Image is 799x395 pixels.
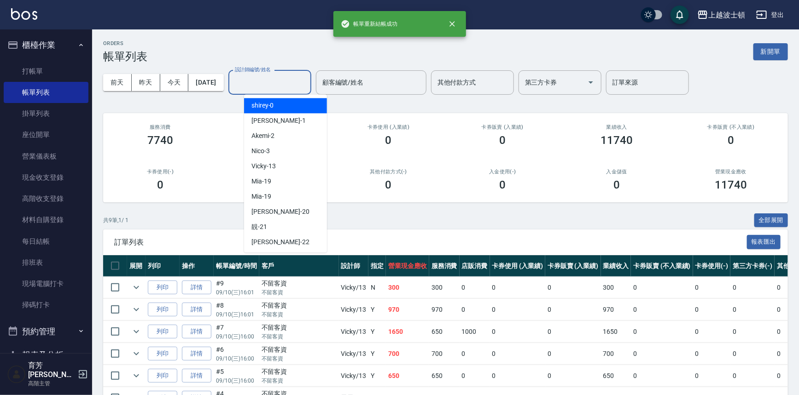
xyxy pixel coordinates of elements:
[460,255,490,277] th: 店販消費
[631,299,693,321] td: 0
[214,255,259,277] th: 帳單編號/時間
[386,321,429,343] td: 1650
[545,343,601,365] td: 0
[545,321,601,343] td: 0
[429,343,460,365] td: 700
[601,321,631,343] td: 1650
[339,277,369,298] td: Vicky /13
[730,277,775,298] td: 0
[499,134,506,147] h3: 0
[157,178,163,191] h3: 0
[129,303,143,316] button: expand row
[129,369,143,383] button: expand row
[747,235,781,249] button: 報表匯出
[114,169,206,175] h2: 卡券使用(-)
[114,238,747,247] span: 訂單列表
[160,74,189,91] button: 今天
[545,299,601,321] td: 0
[631,365,693,387] td: 0
[11,8,37,20] img: Logo
[228,124,321,130] h2: 店販消費
[490,277,546,298] td: 0
[262,355,337,363] p: 不留客資
[343,169,435,175] h2: 其他付款方式(-)
[251,131,274,141] span: Akemi -2
[235,66,271,73] label: 設計師編號/姓名
[182,347,211,361] a: 詳情
[228,169,321,175] h2: 第三方卡券(-)
[103,50,147,63] h3: 帳單列表
[182,303,211,317] a: 詳情
[148,325,177,339] button: 列印
[386,277,429,298] td: 300
[251,116,306,126] span: [PERSON_NAME] -1
[694,6,749,24] button: 上越波士頓
[251,207,309,217] span: [PERSON_NAME] -20
[216,377,257,385] p: 09/10 (三) 16:00
[214,321,259,343] td: #7
[693,321,731,343] td: 0
[730,255,775,277] th: 第三方卡券(-)
[545,277,601,298] td: 0
[368,299,386,321] td: Y
[262,345,337,355] div: 不留客資
[339,365,369,387] td: Vicky /13
[728,134,734,147] h3: 0
[182,281,211,295] a: 詳情
[262,279,337,288] div: 不留客資
[343,124,435,130] h2: 卡券使用 (入業績)
[385,178,392,191] h3: 0
[631,255,693,277] th: 卡券販賣 (不入業績)
[251,146,270,156] span: Nico -3
[386,343,429,365] td: 700
[368,321,386,343] td: Y
[127,255,146,277] th: 展開
[671,6,689,24] button: save
[708,9,745,21] div: 上越波士頓
[429,299,460,321] td: 970
[4,61,88,82] a: 打帳單
[114,124,206,130] h3: 服務消費
[262,310,337,319] p: 不留客資
[188,74,223,91] button: [DATE]
[456,124,548,130] h2: 卡券販賣 (入業績)
[214,365,259,387] td: #5
[28,379,75,388] p: 高階主管
[490,299,546,321] td: 0
[339,343,369,365] td: Vicky /13
[545,255,601,277] th: 卡券販賣 (入業績)
[429,255,460,277] th: 服務消費
[385,134,392,147] h3: 0
[4,33,88,57] button: 櫃檯作業
[216,355,257,363] p: 09/10 (三) 16:00
[262,288,337,297] p: 不留客資
[460,277,490,298] td: 0
[753,47,788,56] a: 新開單
[259,255,339,277] th: 客戶
[368,277,386,298] td: N
[368,343,386,365] td: Y
[429,277,460,298] td: 300
[4,343,88,367] button: 報表及分析
[103,40,147,46] h2: ORDERS
[251,161,276,171] span: Vicky -13
[146,255,180,277] th: 列印
[262,332,337,341] p: 不留客資
[251,101,274,110] span: shirey -0
[693,343,731,365] td: 0
[571,169,663,175] h2: 入金儲值
[103,74,132,91] button: 前天
[429,321,460,343] td: 650
[631,277,693,298] td: 0
[148,303,177,317] button: 列印
[753,43,788,60] button: 新開單
[4,146,88,167] a: 營業儀表板
[129,325,143,338] button: expand row
[132,74,160,91] button: 昨天
[386,255,429,277] th: 營業現金應收
[182,369,211,383] a: 詳情
[386,299,429,321] td: 970
[685,169,777,175] h2: 營業現金應收
[28,361,75,379] h5: 育芳[PERSON_NAME]
[4,167,88,188] a: 現金收支登錄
